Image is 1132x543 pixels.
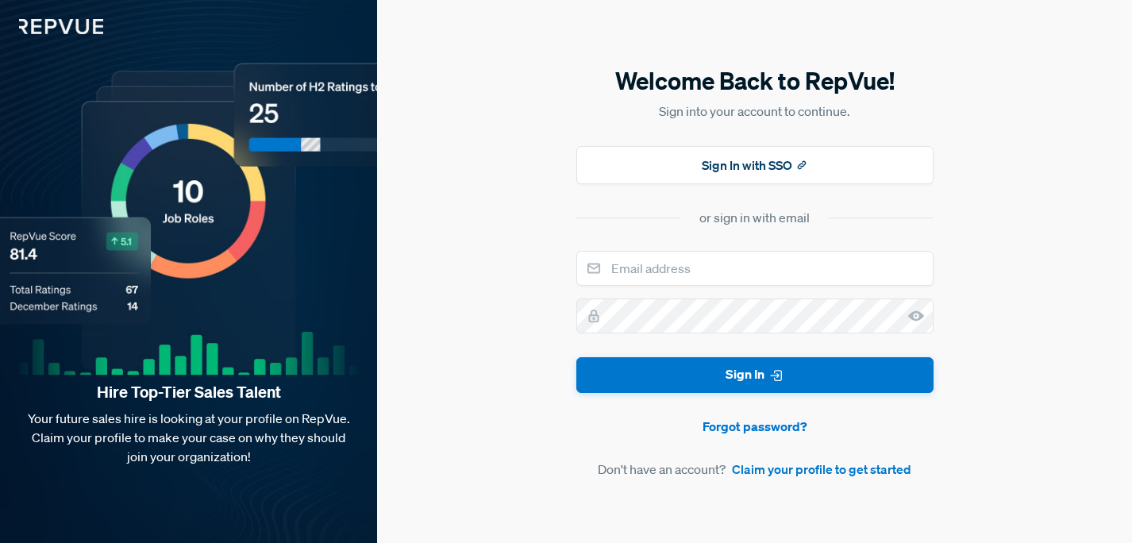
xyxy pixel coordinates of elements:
strong: Hire Top-Tier Sales Talent [25,382,352,402]
div: or sign in with email [699,208,810,227]
article: Don't have an account? [576,460,934,479]
a: Claim your profile to get started [732,460,911,479]
button: Sign In with SSO [576,146,934,184]
input: Email address [576,251,934,286]
a: Forgot password? [576,417,934,436]
h5: Welcome Back to RepVue! [576,64,934,98]
p: Your future sales hire is looking at your profile on RepVue. Claim your profile to make your case... [25,409,352,466]
button: Sign In [576,357,934,393]
p: Sign into your account to continue. [576,102,934,121]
